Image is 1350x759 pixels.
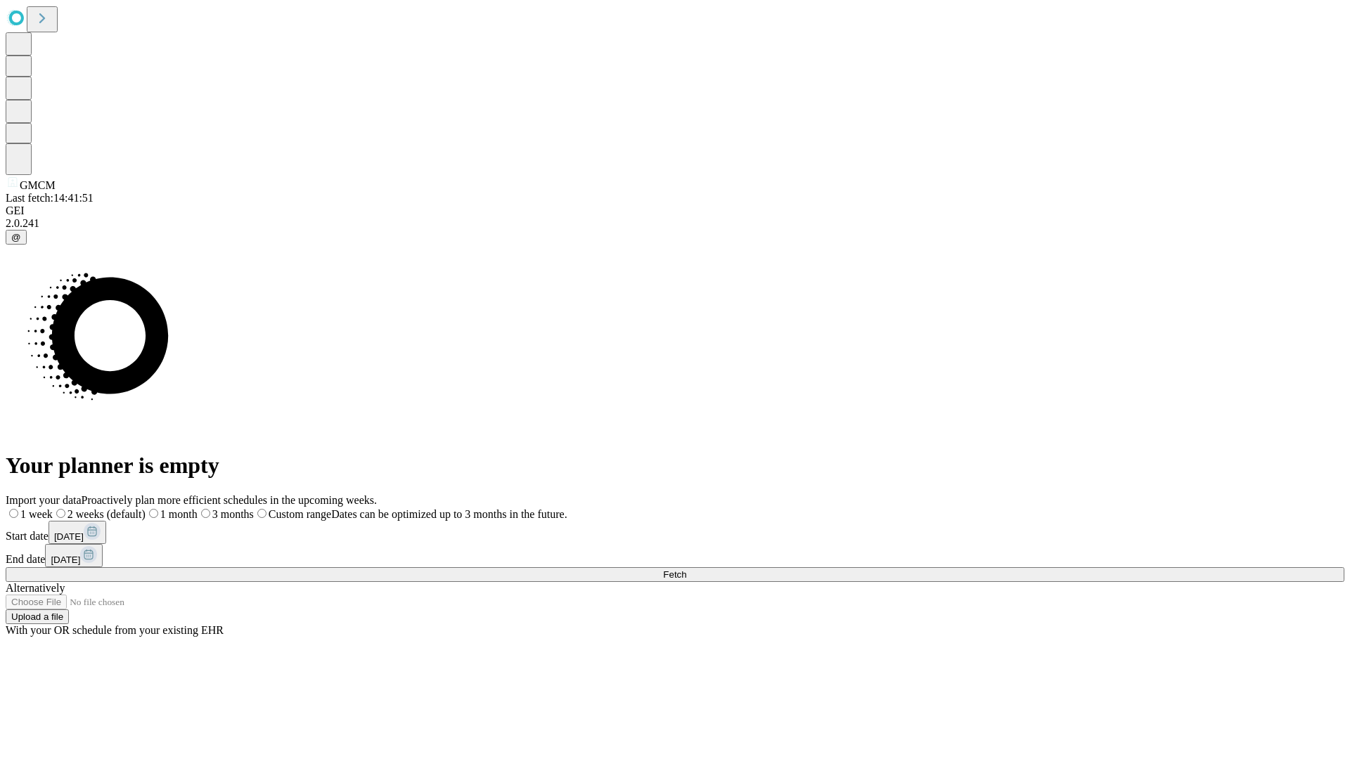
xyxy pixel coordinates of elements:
[160,508,198,520] span: 1 month
[6,205,1344,217] div: GEI
[212,508,254,520] span: 3 months
[6,192,94,204] span: Last fetch: 14:41:51
[11,232,21,242] span: @
[67,508,146,520] span: 2 weeks (default)
[257,509,266,518] input: Custom rangeDates can be optimized up to 3 months in the future.
[45,544,103,567] button: [DATE]
[269,508,331,520] span: Custom range
[6,230,27,245] button: @
[20,179,56,191] span: GMCM
[20,508,53,520] span: 1 week
[6,217,1344,230] div: 2.0.241
[6,544,1344,567] div: End date
[51,554,80,565] span: [DATE]
[201,509,210,518] input: 3 months
[6,567,1344,582] button: Fetch
[82,494,377,506] span: Proactively plan more efficient schedules in the upcoming weeks.
[6,453,1344,479] h1: Your planner is empty
[331,508,567,520] span: Dates can be optimized up to 3 months in the future.
[9,509,18,518] input: 1 week
[6,582,65,594] span: Alternatively
[6,494,82,506] span: Import your data
[6,609,69,624] button: Upload a file
[149,509,158,518] input: 1 month
[6,521,1344,544] div: Start date
[49,521,106,544] button: [DATE]
[54,531,84,542] span: [DATE]
[663,569,686,580] span: Fetch
[56,509,65,518] input: 2 weeks (default)
[6,624,224,636] span: With your OR schedule from your existing EHR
